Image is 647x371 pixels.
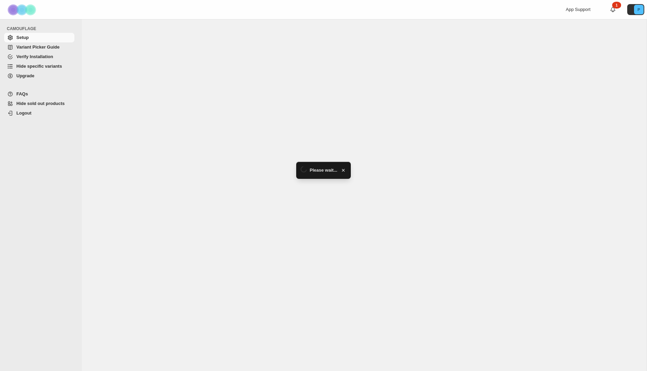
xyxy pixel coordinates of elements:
[4,89,74,99] a: FAQs
[4,62,74,71] a: Hide specific variants
[16,101,65,106] span: Hide sold out products
[4,42,74,52] a: Variant Picker Guide
[16,91,28,96] span: FAQs
[310,167,337,174] span: Please wait...
[16,110,31,116] span: Logout
[627,4,644,15] button: Avatar with initials P
[612,2,621,9] div: 1
[4,33,74,42] a: Setup
[7,26,77,31] span: CAMOUFLAGE
[637,8,640,12] text: P
[16,73,34,78] span: Upgrade
[16,54,53,59] span: Verify Installation
[16,44,59,50] span: Variant Picker Guide
[634,5,644,14] span: Avatar with initials P
[4,108,74,118] a: Logout
[5,0,40,19] img: Camouflage
[16,35,29,40] span: Setup
[566,7,590,12] span: App Support
[16,64,62,69] span: Hide specific variants
[4,52,74,62] a: Verify Installation
[4,99,74,108] a: Hide sold out products
[4,71,74,81] a: Upgrade
[609,6,616,13] a: 1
